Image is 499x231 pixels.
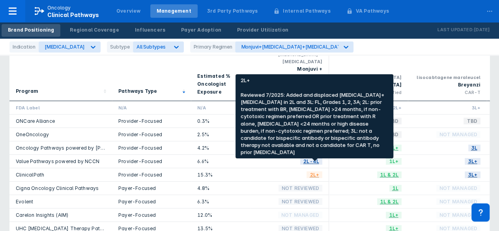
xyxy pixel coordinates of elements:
div: Provider-Focused [118,158,185,165]
span: Not Managed [278,210,322,220]
div: Sort [112,41,191,101]
span: 1L & 2L [377,197,402,206]
div: 3rd Party Pathways [207,8,258,15]
a: Carelon Insights (AIM) [16,212,68,218]
a: Provider Utilization [231,24,295,37]
p: [DATE] [474,26,490,34]
a: Management [150,4,198,18]
div: Pathways Type [118,87,157,95]
span: All Subtypes [136,44,166,50]
span: 3L [468,143,480,152]
span: 2L-4L [300,157,322,166]
a: ONCare Alliance [16,118,55,124]
span: 3L+ [465,170,480,179]
div: Provider-Focused [118,171,185,178]
p: Oncology [47,4,71,11]
div: 2L+ [335,104,402,111]
div: No Subtype Specified [256,89,322,96]
a: OneOncology [16,131,49,137]
div: 15.3% [197,171,244,178]
a: Oncology Pathways powered by [PERSON_NAME] [16,145,136,151]
div: Overview [116,8,141,15]
a: Value Pathways powered by NCCN [16,158,99,164]
div: Management [157,8,191,15]
div: 6.3% [197,198,244,205]
div: lisocabtagene maraleucel [414,74,480,81]
span: Clinical Pathways [47,11,99,18]
div: Provider-Focused [118,118,185,124]
div: Provider-Focused [118,131,185,138]
div: Primary Regimen [190,41,235,53]
span: Not Reviewed [278,184,322,193]
span: Not Managed [436,210,480,220]
div: Provider Utilization [237,26,288,34]
a: Overview [110,4,147,18]
div: Internal Pathways [283,8,330,15]
span: Not Managed [436,184,480,193]
div: 0.3% [197,118,244,124]
div: 6.6% [197,158,244,165]
a: Evolent [16,199,33,205]
div: Breyanzi [414,81,480,89]
div: No Subtype Specified [335,89,402,96]
div: VA Pathways [356,8,389,15]
span: 1L+ [386,210,402,220]
div: FDA Label [16,104,106,111]
div: Payer-Focused [118,185,185,192]
p: Last Updated: [437,26,474,34]
div: Payer Adoption [181,26,221,34]
div: Influencers [135,26,165,34]
span: TBD [385,130,402,139]
div: 2L+ [256,104,322,111]
div: Regional Coverage [70,26,119,34]
div: Contact Support [471,203,490,222]
a: ClinicalPath [16,172,44,178]
span: 2L+ [307,130,322,139]
a: Regional Coverage [64,24,125,37]
a: 3rd Party Pathways [201,4,264,18]
div: Monjuvi+[MEDICAL_DATA]+[MEDICAL_DATA] (tafasitamab+[MEDICAL_DATA]+[MEDICAL_DATA]) [241,44,467,50]
span: Not Managed [436,130,480,139]
span: Not Reviewed [278,116,322,126]
div: N/A [118,104,185,111]
span: 2L+ [307,170,322,179]
a: Cigna Oncology Clinical Pathways [16,185,99,191]
span: Not Reviewed [278,143,322,152]
span: TBD [385,116,402,126]
div: Monjuvi + [MEDICAL_DATA] + [MEDICAL_DATA] [256,65,322,89]
div: Payer-Focused [118,198,185,205]
div: Provider-Focused [118,145,185,151]
span: 3L+ [465,157,480,166]
div: [MEDICAL_DATA] [335,74,402,81]
div: [MEDICAL_DATA] [335,81,402,89]
a: Payer Adoption [175,24,228,37]
div: Subtype [107,41,133,53]
span: TBD [463,116,480,126]
div: Payer-Focused [118,212,185,218]
div: Brand Positioning [8,26,54,34]
div: 3L+ [414,104,480,111]
div: Sort [9,41,112,101]
div: Program [16,87,38,95]
div: 4.8% [197,185,244,192]
span: Not Managed [436,197,480,206]
span: 1L+ [386,157,402,166]
span: 1L+ [386,143,402,152]
span: 1L & 2L [377,170,402,179]
div: N/A [197,104,244,111]
span: 1L [389,184,402,193]
div: Estimated % Oncologist Exposure [197,72,239,96]
div: ... [482,1,497,18]
a: Influencers [129,24,172,37]
div: [MEDICAL_DATA] [45,44,85,50]
div: CAR-T [414,89,480,96]
div: 4.2% [197,145,244,151]
div: Sort [191,41,250,101]
div: 12.0% [197,212,244,218]
span: Not Reviewed [278,197,322,206]
div: 2.5% [197,131,244,138]
a: Brand Positioning [2,24,60,37]
div: Indication [9,41,39,53]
